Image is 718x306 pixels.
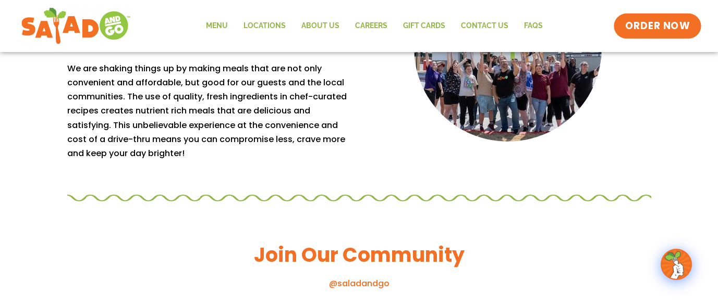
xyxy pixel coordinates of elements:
[236,14,294,38] a: Locations
[662,250,691,279] img: wpChatIcon
[21,5,131,47] img: new-SAG-logo-768×292
[198,14,551,38] nav: Menu
[67,61,354,160] div: Page 2
[516,14,551,38] a: FAQs
[198,14,236,38] a: Menu
[395,14,453,38] a: GIFT CARDS
[329,277,390,289] a: @saladandgo
[67,61,354,160] p: We are shaking things up by making meals that are not only convenient and affordable, but good fo...
[294,14,347,38] a: About Us
[347,14,395,38] a: Careers
[453,14,516,38] a: Contact Us
[614,14,701,39] a: ORDER NOW
[67,242,651,267] h3: Join Our Community
[625,19,690,33] span: ORDER NOW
